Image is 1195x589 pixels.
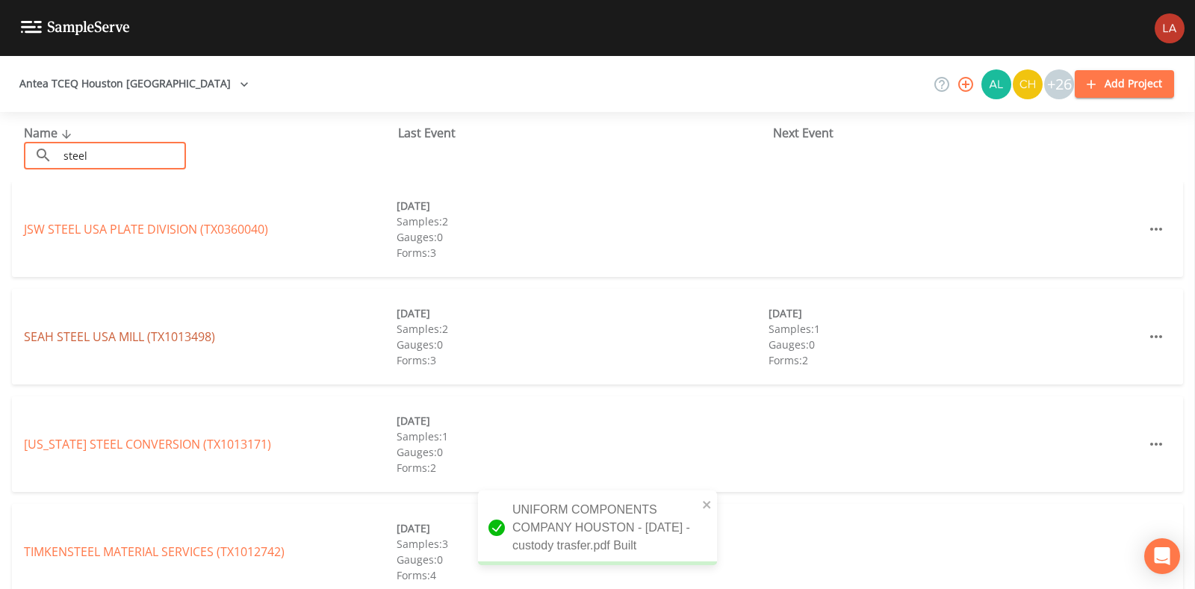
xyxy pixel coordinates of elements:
[21,21,130,35] img: logo
[397,413,769,428] div: [DATE]
[1012,69,1043,99] div: Charles Medina
[981,69,1011,99] img: 30a13df2a12044f58df5f6b7fda61338
[24,543,285,560] a: TIMKENSTEEL MATERIAL SERVICES (TX1012742)
[981,69,1012,99] div: Alaina Hahn
[397,567,769,583] div: Forms: 4
[1044,69,1074,99] div: +26
[397,214,769,229] div: Samples: 2
[769,337,1141,352] div: Gauges: 0
[769,321,1141,337] div: Samples: 1
[13,70,255,98] button: Antea TCEQ Houston [GEOGRAPHIC_DATA]
[1075,70,1174,98] button: Add Project
[769,352,1141,368] div: Forms: 2
[397,321,769,337] div: Samples: 2
[773,124,1147,142] div: Next Event
[1013,69,1043,99] img: c74b8b8b1c7a9d34f67c5e0ca157ed15
[1144,538,1180,574] div: Open Intercom Messenger
[397,428,769,444] div: Samples: 1
[24,436,271,452] a: [US_STATE] STEEL CONVERSION (TX1013171)
[24,221,268,237] a: JSW STEEL USA PLATE DIVISION (TX0360040)
[397,444,769,460] div: Gauges: 0
[397,229,769,245] div: Gauges: 0
[397,337,769,352] div: Gauges: 0
[397,352,769,368] div: Forms: 3
[398,124,772,142] div: Last Event
[24,125,75,141] span: Name
[397,552,769,567] div: Gauges: 0
[478,490,717,565] div: UNIFORM COMPONENTS COMPANY HOUSTON - [DATE] - custody trasfer.pdf Built
[397,520,769,536] div: [DATE]
[24,328,215,345] a: SEAH STEEL USA MILL (TX1013498)
[397,245,769,261] div: Forms: 3
[702,495,713,513] button: close
[397,305,769,321] div: [DATE]
[58,142,186,169] input: Search Projects
[397,198,769,214] div: [DATE]
[397,536,769,552] div: Samples: 3
[769,305,1141,321] div: [DATE]
[1155,13,1185,43] img: cf6e799eed601856facf0d2563d1856d
[397,460,769,476] div: Forms: 2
